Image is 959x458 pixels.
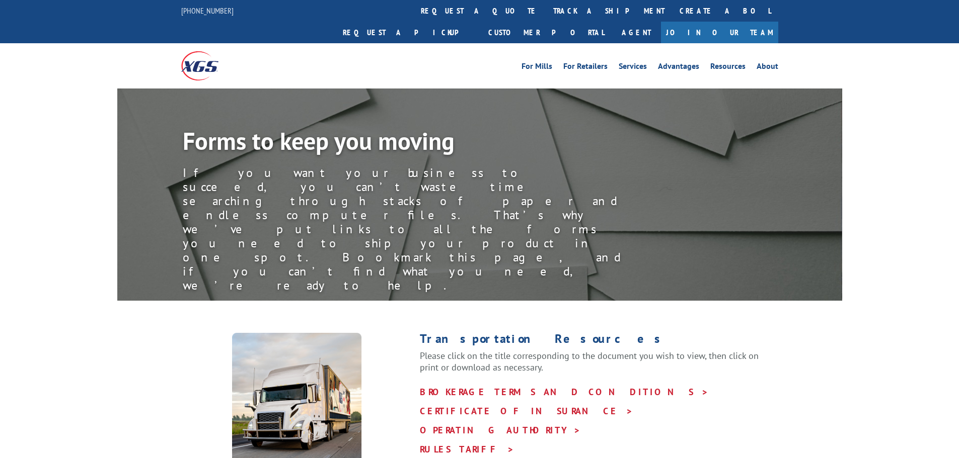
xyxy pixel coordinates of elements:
a: BROKERAGE TERMS AND CONDITIONS > [420,386,709,398]
a: Request a pickup [335,22,481,43]
a: Resources [710,62,746,73]
div: If you want your business to succeed, you can’t waste time searching through stacks of paper and ... [183,166,636,293]
a: Join Our Team [661,22,778,43]
p: Please click on the title corresponding to the document you wish to view, then click on print or ... [420,350,778,383]
a: Services [619,62,647,73]
a: Advantages [658,62,699,73]
a: Customer Portal [481,22,612,43]
h1: Forms to keep you moving [183,129,636,158]
h1: Transportation Resources [420,333,778,350]
a: Agent [612,22,661,43]
a: CERTIFICATE OF INSURANCE > [420,405,633,417]
a: [PHONE_NUMBER] [181,6,234,16]
a: For Retailers [563,62,608,73]
a: RULES TARIFF > [420,443,514,455]
a: For Mills [522,62,552,73]
a: About [757,62,778,73]
a: OPERATING AUTHORITY > [420,424,581,436]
